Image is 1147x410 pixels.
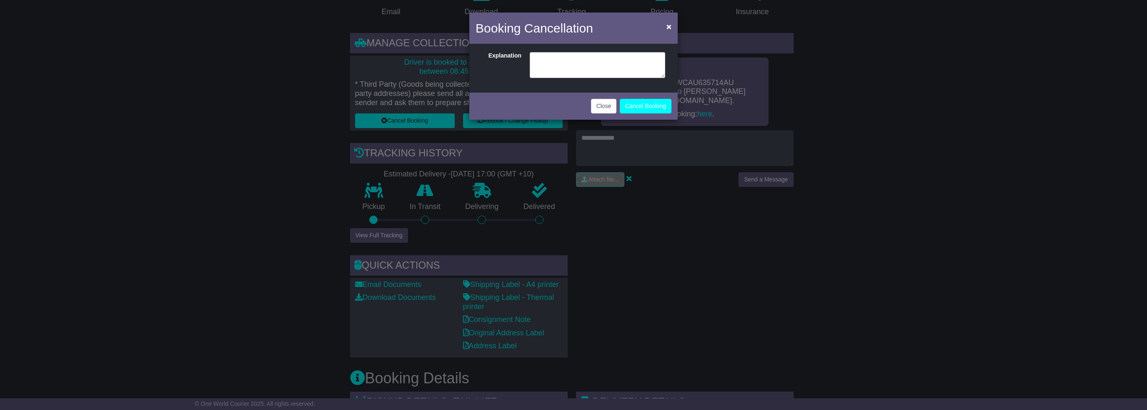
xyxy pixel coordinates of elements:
label: Explanation [478,52,526,76]
span: × [666,22,671,31]
h4: Booking Cancellation [476,19,593,38]
button: Cancel Booking [620,99,671,113]
button: Close [591,99,617,113]
button: Close [662,18,676,35]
